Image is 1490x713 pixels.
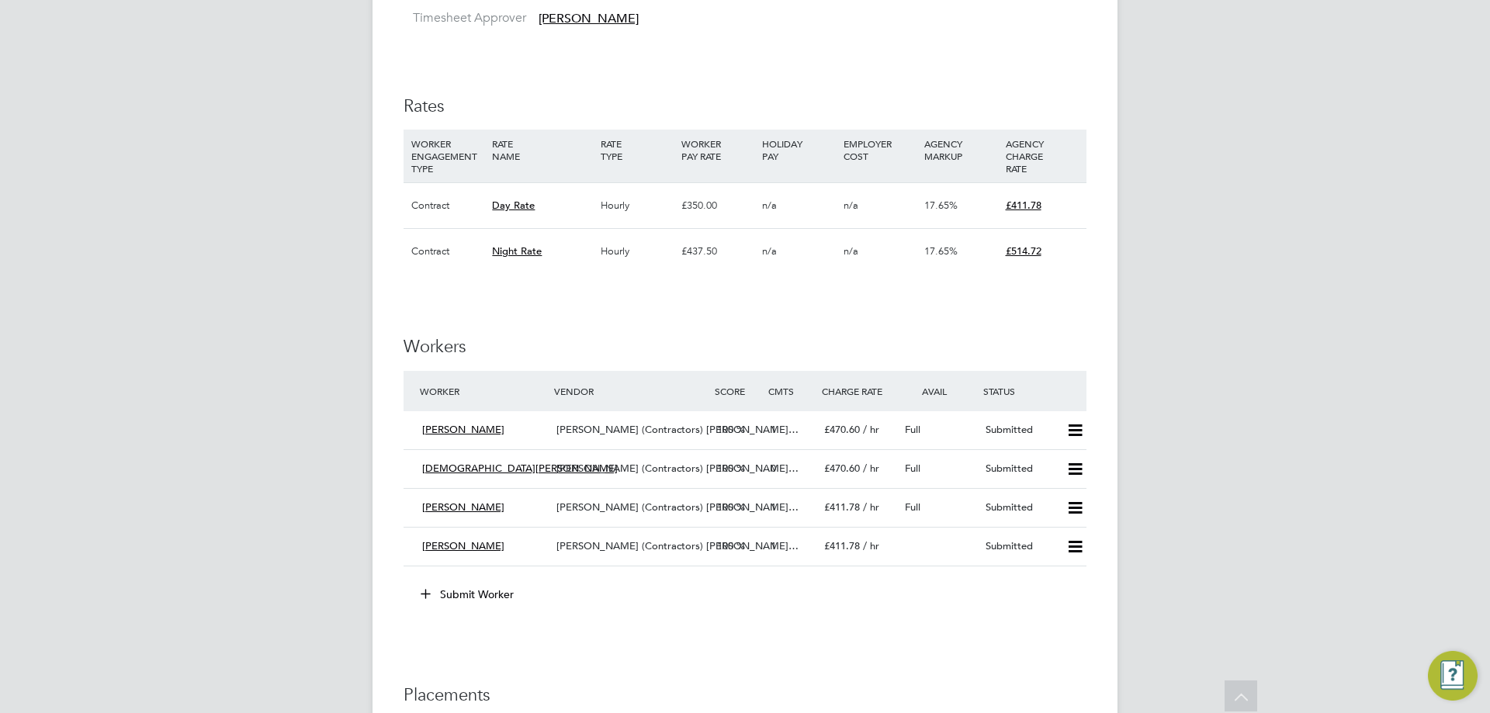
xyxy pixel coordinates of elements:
span: Day Rate [492,199,535,212]
span: / hr [863,462,879,475]
div: Contract [407,183,488,228]
span: [DEMOGRAPHIC_DATA][PERSON_NAME] [422,462,618,475]
span: / hr [863,500,879,514]
span: n/a [762,199,777,212]
div: AGENCY CHARGE RATE [1002,130,1083,182]
div: Score [711,377,764,405]
div: RATE TYPE [597,130,677,170]
div: AGENCY MARKUP [920,130,1001,170]
label: Timesheet Approver [404,10,526,26]
div: £437.50 [677,229,758,274]
span: n/a [762,244,777,258]
span: n/a [844,199,858,212]
span: / hr [863,423,879,436]
div: EMPLOYER COST [840,130,920,170]
div: Submitted [979,534,1060,559]
span: [PERSON_NAME] (Contractors) [PERSON_NAME]… [556,539,799,552]
span: [PERSON_NAME] (Contractors) [PERSON_NAME]… [556,500,799,514]
span: 17.65% [924,199,958,212]
div: Hourly [597,183,677,228]
span: [PERSON_NAME] (Contractors) [PERSON_NAME]… [556,462,799,475]
div: Cmts [764,377,818,405]
button: Submit Worker [410,582,526,607]
span: [PERSON_NAME] (Contractors) [PERSON_NAME]… [556,423,799,436]
span: £470.60 [824,462,860,475]
span: 100 [717,539,733,552]
div: WORKER PAY RATE [677,130,758,170]
span: 1 [771,539,776,552]
span: 100 [717,500,733,514]
span: 100 [717,462,733,475]
div: Status [979,377,1086,405]
button: Engage Resource Center [1428,651,1478,701]
span: 0 [771,462,776,475]
div: RATE NAME [488,130,596,170]
span: 1 [771,500,776,514]
span: £411.78 [824,539,860,552]
span: £411.78 [1006,199,1041,212]
div: Contract [407,229,488,274]
div: Avail [899,377,979,405]
span: Full [905,423,920,436]
h3: Workers [404,336,1086,358]
div: HOLIDAY PAY [758,130,839,170]
span: n/a [844,244,858,258]
div: Submitted [979,495,1060,521]
span: [PERSON_NAME] [422,500,504,514]
div: Submitted [979,456,1060,482]
span: [PERSON_NAME] [422,539,504,552]
div: £350.00 [677,183,758,228]
span: [PERSON_NAME] [539,11,639,26]
span: £514.72 [1006,244,1041,258]
h3: Placements [404,684,1086,707]
span: 100 [717,423,733,436]
div: Charge Rate [818,377,899,405]
div: Worker [416,377,550,405]
span: 1 [771,423,776,436]
h3: Rates [404,95,1086,118]
span: Night Rate [492,244,542,258]
span: [PERSON_NAME] [422,423,504,436]
div: Vendor [550,377,711,405]
span: Full [905,500,920,514]
span: £470.60 [824,423,860,436]
div: WORKER ENGAGEMENT TYPE [407,130,488,182]
span: £411.78 [824,500,860,514]
span: Full [905,462,920,475]
div: Submitted [979,417,1060,443]
span: / hr [863,539,879,552]
span: 17.65% [924,244,958,258]
div: Hourly [597,229,677,274]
